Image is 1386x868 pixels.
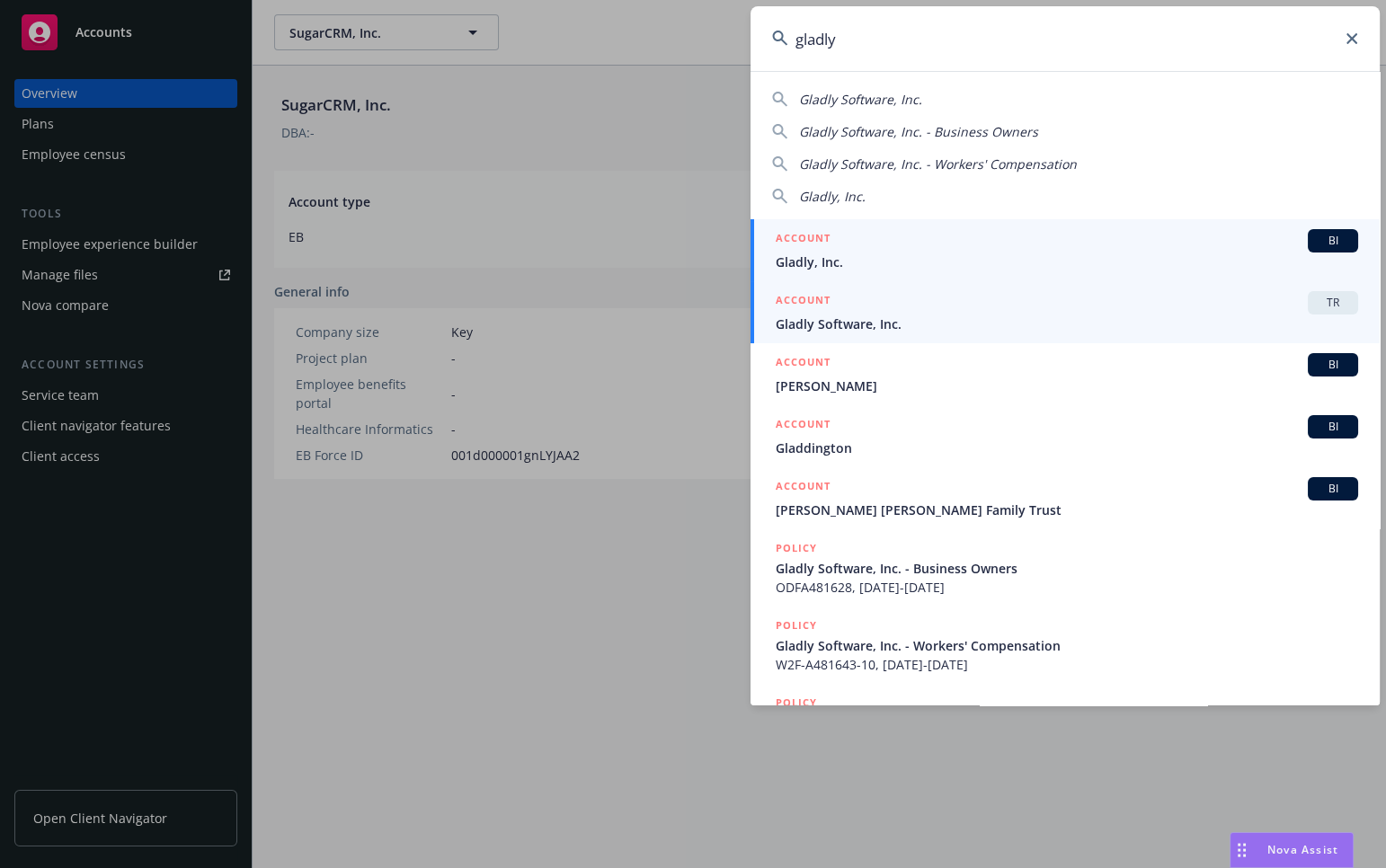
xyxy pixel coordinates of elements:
span: BI [1315,419,1351,435]
h5: ACCOUNT [776,229,831,251]
h5: ACCOUNT [776,353,831,375]
span: ODFA481628, [DATE]-[DATE] [776,578,1358,597]
span: BI [1315,233,1351,249]
span: [PERSON_NAME] [PERSON_NAME] Family Trust [776,500,1358,519]
span: Gladdington [776,438,1358,457]
span: Gladly Software, Inc. - Workers' Compensation [776,636,1358,655]
span: Gladly Software, Inc. [776,314,1358,333]
h5: ACCOUNT [776,415,831,437]
div: Drag to move [1231,833,1253,867]
a: POLICYGladly Software, Inc. - Workers' CompensationW2F-A481643-10, [DATE]-[DATE] [751,607,1380,684]
a: ACCOUNTBI[PERSON_NAME] [PERSON_NAME] Family Trust [751,467,1380,529]
input: Search... [751,6,1380,71]
button: Nova Assist [1230,832,1354,868]
h5: POLICY [776,539,817,557]
span: Gladly Software, Inc. - Workers' Compensation [799,155,1077,173]
a: ACCOUNTBI[PERSON_NAME] [751,343,1380,405]
span: BI [1315,357,1351,373]
span: Gladly Software, Inc. [799,91,922,108]
span: Nova Assist [1267,842,1338,857]
span: TR [1315,295,1351,311]
h5: ACCOUNT [776,291,831,313]
a: ACCOUNTBIGladly, Inc. [751,219,1380,281]
a: POLICY [751,684,1380,761]
span: [PERSON_NAME] [776,376,1358,395]
h5: POLICY [776,616,817,634]
span: W2F-A481643-10, [DATE]-[DATE] [776,655,1358,674]
a: ACCOUNTTRGladly Software, Inc. [751,281,1380,343]
span: BI [1315,481,1351,497]
span: Gladly Software, Inc. - Business Owners [799,123,1038,140]
a: POLICYGladly Software, Inc. - Business OwnersODFA481628, [DATE]-[DATE] [751,529,1380,607]
a: ACCOUNTBIGladdington [751,405,1380,467]
span: Gladly, Inc. [776,252,1358,271]
h5: POLICY [776,694,817,712]
span: Gladly, Inc. [799,188,866,205]
span: Gladly Software, Inc. - Business Owners [776,559,1358,578]
h5: ACCOUNT [776,477,831,499]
